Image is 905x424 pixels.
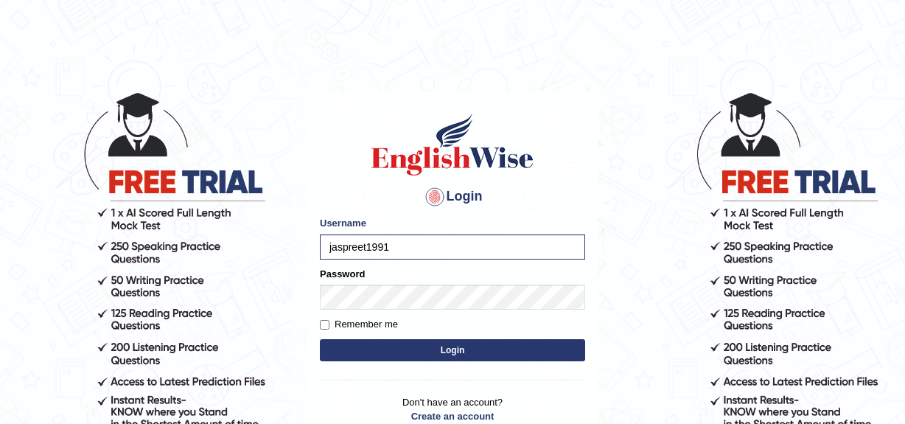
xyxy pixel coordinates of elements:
[320,267,365,281] label: Password
[320,339,585,361] button: Login
[320,185,585,209] h4: Login
[320,320,329,330] input: Remember me
[320,409,585,423] a: Create an account
[320,216,366,230] label: Username
[368,111,537,178] img: Logo of English Wise sign in for intelligent practice with AI
[320,317,398,332] label: Remember me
